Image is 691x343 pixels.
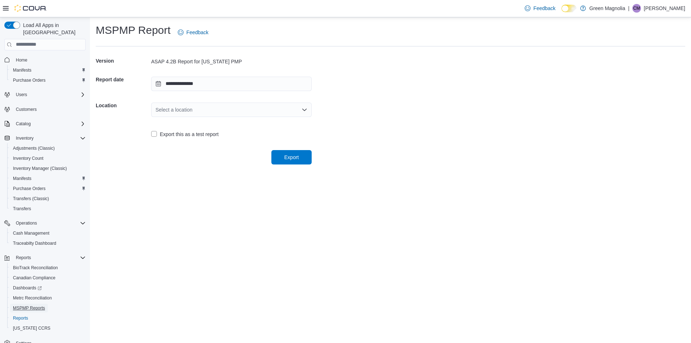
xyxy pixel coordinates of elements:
[96,98,150,113] h5: Location
[13,186,46,191] span: Purchase Orders
[13,105,86,114] span: Customers
[7,173,89,184] button: Manifests
[10,184,49,193] a: Purchase Orders
[13,105,40,114] a: Customers
[10,239,86,248] span: Traceabilty Dashboard
[561,5,577,12] input: Dark Mode
[20,22,86,36] span: Load All Apps in [GEOGRAPHIC_DATA]
[13,285,42,291] span: Dashboards
[10,164,70,173] a: Inventory Manager (Classic)
[96,23,171,37] h1: MSPMP Report
[13,275,55,281] span: Canadian Compliance
[7,263,89,273] button: BioTrack Reconciliation
[10,229,52,238] a: Cash Management
[284,154,299,161] span: Export
[13,90,86,99] span: Users
[151,130,218,139] label: Export this as a test report
[7,238,89,248] button: Traceabilty Dashboard
[13,176,31,181] span: Manifests
[302,107,307,113] button: Open list of options
[10,76,86,85] span: Purchase Orders
[13,196,49,202] span: Transfers (Classic)
[628,4,629,13] p: |
[16,135,33,141] span: Inventory
[533,5,555,12] span: Feedback
[16,121,31,127] span: Catalog
[7,184,89,194] button: Purchase Orders
[13,77,46,83] span: Purchase Orders
[7,313,89,323] button: Reports
[10,324,53,333] a: [US_STATE] CCRS
[10,194,86,203] span: Transfers (Classic)
[1,90,89,100] button: Users
[10,66,86,75] span: Manifests
[590,4,625,13] p: Green Magnolia
[13,90,30,99] button: Users
[14,5,47,12] img: Cova
[13,315,28,321] span: Reports
[7,283,89,293] a: Dashboards
[1,253,89,263] button: Reports
[13,240,56,246] span: Traceabilty Dashboard
[10,229,86,238] span: Cash Management
[10,304,48,312] a: MSPMP Reports
[10,76,49,85] a: Purchase Orders
[7,293,89,303] button: Metrc Reconciliation
[13,305,45,311] span: MSPMP Reports
[633,4,640,13] span: CM
[7,143,89,153] button: Adjustments (Classic)
[10,204,86,213] span: Transfers
[10,274,58,282] a: Canadian Compliance
[13,119,33,128] button: Catalog
[13,230,49,236] span: Cash Management
[7,323,89,333] button: [US_STATE] CCRS
[155,105,156,114] input: Accessible screen reader label
[10,324,86,333] span: Washington CCRS
[13,55,86,64] span: Home
[10,66,34,75] a: Manifests
[13,219,86,227] span: Operations
[10,284,86,292] span: Dashboards
[13,219,40,227] button: Operations
[10,154,86,163] span: Inventory Count
[7,65,89,75] button: Manifests
[13,145,55,151] span: Adjustments (Classic)
[1,218,89,228] button: Operations
[186,29,208,36] span: Feedback
[13,325,50,331] span: [US_STATE] CCRS
[10,263,86,272] span: BioTrack Reconciliation
[16,220,37,226] span: Operations
[10,263,61,272] a: BioTrack Reconciliation
[10,144,58,153] a: Adjustments (Classic)
[16,107,37,112] span: Customers
[13,295,52,301] span: Metrc Reconciliation
[7,204,89,214] button: Transfers
[16,255,31,261] span: Reports
[7,75,89,85] button: Purchase Orders
[175,25,211,40] a: Feedback
[1,119,89,129] button: Catalog
[10,174,34,183] a: Manifests
[10,284,45,292] a: Dashboards
[10,204,34,213] a: Transfers
[96,72,150,87] h5: Report date
[1,55,89,65] button: Home
[13,206,31,212] span: Transfers
[13,155,44,161] span: Inventory Count
[10,144,86,153] span: Adjustments (Classic)
[7,194,89,204] button: Transfers (Classic)
[13,134,86,143] span: Inventory
[1,104,89,114] button: Customers
[10,294,55,302] a: Metrc Reconciliation
[151,58,312,65] div: ASAP 4.2B Report for [US_STATE] PMP
[10,164,86,173] span: Inventory Manager (Classic)
[13,67,31,73] span: Manifests
[7,163,89,173] button: Inventory Manager (Classic)
[7,303,89,313] button: MSPMP Reports
[13,119,86,128] span: Catalog
[16,57,27,63] span: Home
[10,294,86,302] span: Metrc Reconciliation
[151,77,312,91] input: Press the down key to open a popover containing a calendar.
[522,1,558,15] a: Feedback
